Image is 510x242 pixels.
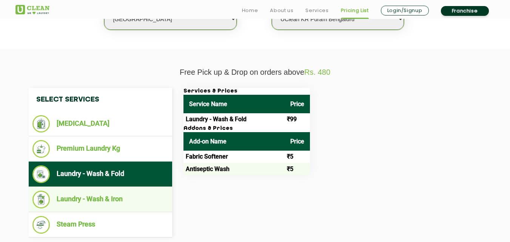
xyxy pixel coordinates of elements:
[285,163,310,175] td: ₹5
[183,132,285,151] th: Add-on Name
[183,95,285,113] th: Service Name
[341,6,369,15] a: Pricing List
[32,140,50,158] img: Premium Laundry Kg
[242,6,258,15] a: Home
[32,115,50,133] img: Dry Cleaning
[32,165,50,183] img: Laundry - Wash & Fold
[15,68,495,77] p: Free Pick up & Drop on orders above
[285,113,310,125] td: ₹99
[270,6,293,15] a: About us
[32,216,50,234] img: Steam Press
[441,6,489,16] a: Franchise
[29,88,172,111] h4: Select Services
[285,151,310,163] td: ₹5
[32,115,168,133] li: [MEDICAL_DATA]
[15,5,49,14] img: UClean Laundry and Dry Cleaning
[183,163,285,175] td: Antiseptic Wash
[183,151,285,163] td: Fabric Softener
[304,68,330,76] span: Rs. 480
[285,132,310,151] th: Price
[32,140,168,158] li: Premium Laundry Kg
[285,95,310,113] th: Price
[183,125,310,132] h3: Addons & Prices
[305,6,328,15] a: Services
[183,88,310,95] h3: Services & Prices
[32,216,168,234] li: Steam Press
[381,6,429,15] a: Login/Signup
[32,191,168,208] li: Laundry - Wash & Iron
[32,165,168,183] li: Laundry - Wash & Fold
[32,191,50,208] img: Laundry - Wash & Iron
[183,113,285,125] td: Laundry - Wash & Fold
